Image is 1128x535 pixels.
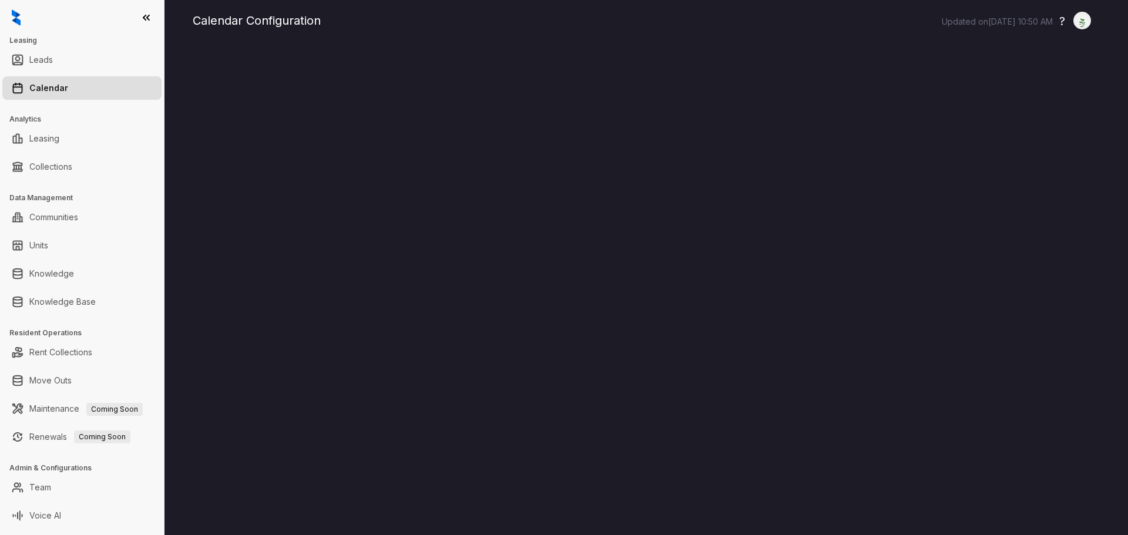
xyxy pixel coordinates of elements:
[2,369,162,392] li: Move Outs
[193,47,1100,535] iframe: retool
[29,369,72,392] a: Move Outs
[2,155,162,179] li: Collections
[193,12,1100,29] div: Calendar Configuration
[12,9,21,26] img: logo
[2,206,162,229] li: Communities
[2,262,162,285] li: Knowledge
[29,341,92,364] a: Rent Collections
[2,397,162,420] li: Maintenance
[29,476,51,499] a: Team
[29,262,74,285] a: Knowledge
[29,425,130,449] a: RenewalsComing Soon
[2,341,162,364] li: Rent Collections
[2,127,162,150] li: Leasing
[29,504,61,527] a: Voice AI
[74,430,130,443] span: Coming Soon
[2,234,162,257] li: Units
[942,16,1053,28] p: Updated on [DATE] 10:50 AM
[9,114,164,125] h3: Analytics
[86,403,143,416] span: Coming Soon
[9,35,164,46] h3: Leasing
[29,48,53,72] a: Leads
[29,127,59,150] a: Leasing
[1059,12,1065,30] button: ?
[29,76,68,100] a: Calendar
[29,206,78,229] a: Communities
[2,290,162,314] li: Knowledge Base
[9,463,164,473] h3: Admin & Configurations
[2,476,162,499] li: Team
[2,504,162,527] li: Voice AI
[29,234,48,257] a: Units
[2,48,162,72] li: Leads
[2,76,162,100] li: Calendar
[9,193,164,203] h3: Data Management
[1074,15,1090,27] img: UserAvatar
[29,155,72,179] a: Collections
[29,290,96,314] a: Knowledge Base
[9,328,164,338] h3: Resident Operations
[2,425,162,449] li: Renewals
